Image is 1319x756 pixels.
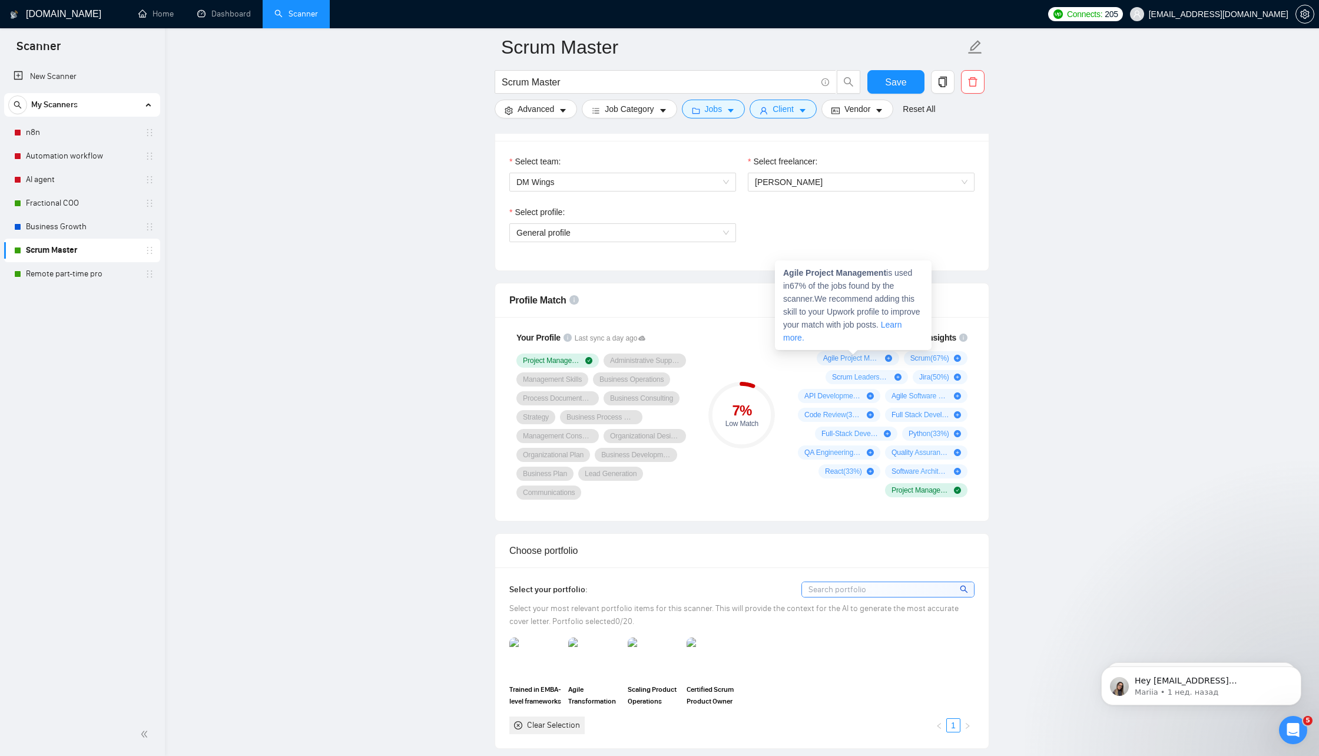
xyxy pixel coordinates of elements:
span: Vendor [844,103,870,115]
span: Scanner Insights [893,334,956,342]
span: Client [773,103,794,115]
span: plus-circle [954,468,961,475]
input: Search portfolio [802,582,974,597]
span: search [9,101,26,109]
span: Business Plan [523,469,567,478]
span: user [760,106,768,115]
span: plus-circle [894,374,902,381]
span: API Development ( 33 %) [804,391,862,401]
span: Python ( 33 %) [909,429,949,438]
span: plus-circle [954,449,961,456]
span: close-circle [514,721,522,729]
span: Select your portfolio: [509,585,588,595]
span: info-circle [569,295,579,305]
span: Process Documentation [523,394,592,403]
span: Agile Project Management ( 67 %) [823,354,881,363]
span: copy [932,77,954,87]
button: search [837,70,860,94]
span: holder [145,175,154,184]
span: Communications [523,488,575,497]
div: Low Match [708,420,775,427]
span: plus-circle [867,449,874,456]
a: Automation workflow [26,144,138,168]
span: Full Stack Development ( 33 %) [892,410,949,420]
a: Business Growth [26,215,138,239]
span: plus-circle [954,374,961,381]
span: caret-down [559,106,567,115]
span: Jobs [705,103,723,115]
span: [PERSON_NAME] [755,177,823,187]
span: plus-circle [867,411,874,418]
span: Agile Transformation Consultancy [568,684,620,707]
span: Project Management ( 50 %) [892,486,949,495]
span: plus-circle [867,392,874,400]
span: 5 [1303,716,1313,725]
span: Agile Software Development ( 33 %) [892,391,949,401]
span: Your Profile [516,333,561,342]
a: Learn more. [783,320,902,342]
span: plus-circle [867,468,874,475]
button: idcardVendorcaret-down [821,100,893,118]
a: 1 [947,719,960,732]
li: My Scanners [4,93,160,286]
a: Scrum Master [26,239,138,262]
span: search [837,77,860,87]
span: DM Wings [516,173,729,191]
input: Search Freelance Jobs... [502,75,816,90]
span: Job Category [605,103,654,115]
span: holder [145,199,154,208]
span: holder [145,222,154,232]
span: Software Architecture ( 33 %) [892,467,949,476]
span: Organizational Design & Effectiveness [610,431,680,441]
button: search [8,95,27,114]
span: info-circle [564,334,572,342]
span: setting [505,106,513,115]
span: Lead Generation [585,469,637,478]
span: check-circle [954,487,961,494]
li: Previous Page [932,718,946,732]
li: New Scanner [4,65,160,88]
span: search [960,583,970,596]
label: Select freelancer: [748,155,817,168]
span: Business Development [601,450,671,460]
span: Select profile: [515,206,565,219]
a: homeHome [138,9,174,19]
img: portfolio thumbnail image [687,638,738,679]
button: right [960,718,975,732]
span: delete [962,77,984,87]
img: portfolio thumbnail image [628,638,680,679]
span: info-circle [821,78,829,86]
span: Scaling Product Operations [628,684,680,707]
div: Clear Selection [527,719,580,732]
span: folder [692,106,700,115]
button: folderJobscaret-down [682,100,745,118]
span: double-left [140,728,152,740]
span: plus-circle [884,430,891,437]
li: 1 [946,718,960,732]
a: setting [1295,9,1314,19]
span: left [936,722,943,729]
iframe: Intercom live chat [1279,716,1307,744]
a: searchScanner [274,9,318,19]
span: Management Consulting [523,431,592,441]
div: Choose portfolio [509,534,975,567]
span: setting [1296,9,1314,19]
button: left [932,718,946,732]
span: caret-down [659,106,667,115]
span: edit [967,39,983,55]
a: AI agent [26,168,138,192]
a: Remote part-time pro [26,262,138,286]
a: Fractional COO [26,192,138,215]
a: n8n [26,121,138,144]
span: holder [145,269,154,279]
span: Quality Assurance ( 33 %) [892,448,949,457]
button: Save [867,70,924,94]
span: Profile Match [509,295,566,305]
span: 205 [1105,8,1118,21]
span: Administrative Support [610,356,680,365]
span: Business Consulting [610,394,673,403]
span: info-circle [959,334,967,342]
span: right [964,722,971,729]
span: caret-down [875,106,883,115]
span: General profile [516,224,729,242]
